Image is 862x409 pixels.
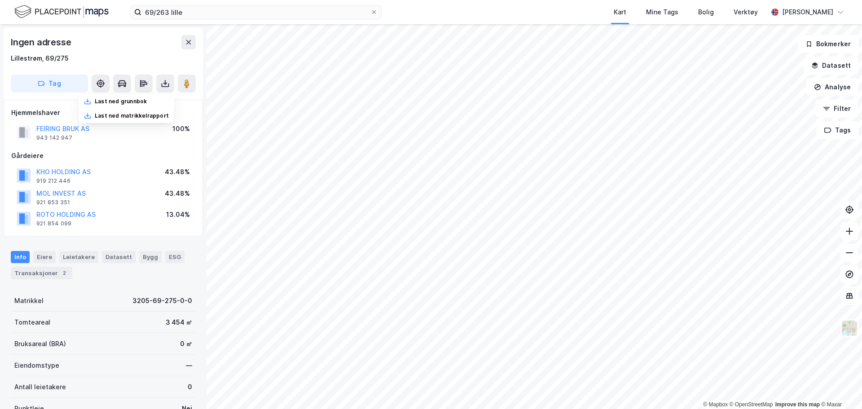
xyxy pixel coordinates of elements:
div: Transaksjoner [11,267,72,279]
div: 943 142 947 [36,134,72,141]
div: 43.48% [165,188,190,199]
div: ESG [165,251,185,263]
button: Tags [817,121,858,139]
div: Leietakere [59,251,98,263]
div: [PERSON_NAME] [782,7,833,18]
div: Bruksareal (BRA) [14,339,66,349]
div: Datasett [102,251,136,263]
div: Kart [614,7,626,18]
a: Improve this map [775,401,820,408]
div: Eiere [33,251,56,263]
div: Last ned matrikkelrapport [95,112,169,119]
div: Verktøy [734,7,758,18]
div: 13.04% [166,209,190,220]
div: Bolig [698,7,714,18]
div: 43.48% [165,167,190,177]
div: 100% [172,123,190,134]
button: Bokmerker [798,35,858,53]
div: Info [11,251,30,263]
div: Last ned grunnbok [95,98,147,105]
button: Filter [815,100,858,118]
div: 919 212 446 [36,177,70,185]
div: 2 [60,268,69,277]
a: Mapbox [703,401,728,408]
div: 0 [188,382,192,392]
div: 0 ㎡ [180,339,192,349]
div: Eiendomstype [14,360,59,371]
div: Antall leietakere [14,382,66,392]
button: Tag [11,75,88,92]
div: Matrikkel [14,295,44,306]
div: Ingen adresse [11,35,73,49]
div: Mine Tags [646,7,678,18]
button: Analyse [806,78,858,96]
div: 921 853 351 [36,199,70,206]
iframe: Chat Widget [817,366,862,409]
div: Hjemmelshaver [11,107,195,118]
button: Datasett [804,57,858,75]
img: Z [841,320,858,337]
div: 3205-69-275-0-0 [132,295,192,306]
div: Bygg [139,251,162,263]
div: 921 854 099 [36,220,71,227]
a: OpenStreetMap [730,401,773,408]
div: Tomteareal [14,317,50,328]
img: logo.f888ab2527a4732fd821a326f86c7f29.svg [14,4,109,20]
div: — [186,360,192,371]
div: Kontrollprogram for chat [817,366,862,409]
div: Gårdeiere [11,150,195,161]
div: Lillestrøm, 69/275 [11,53,69,64]
div: 3 454 ㎡ [166,317,192,328]
input: Søk på adresse, matrikkel, gårdeiere, leietakere eller personer [141,5,370,19]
